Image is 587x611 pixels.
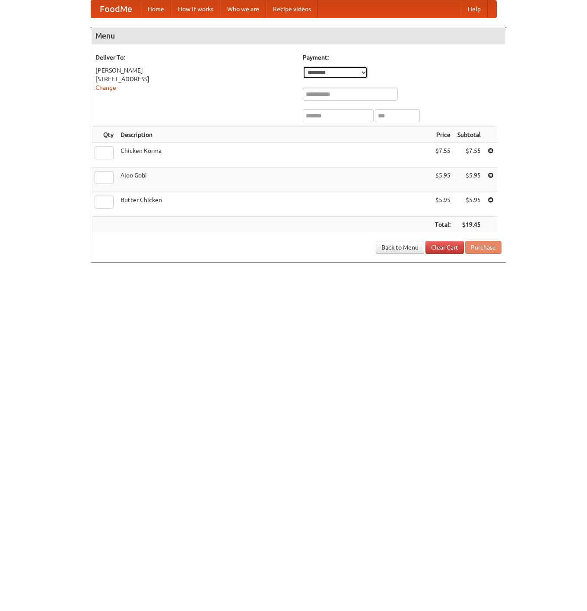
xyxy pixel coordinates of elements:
th: Price [432,127,454,143]
a: FoodMe [91,0,141,18]
h4: Menu [91,27,506,44]
a: Recipe videos [266,0,318,18]
a: Help [461,0,488,18]
a: Back to Menu [376,241,424,254]
th: Qty [91,127,117,143]
h5: Payment: [303,53,501,62]
a: Who we are [220,0,266,18]
h5: Deliver To: [95,53,294,62]
td: Butter Chicken [117,192,432,217]
div: [PERSON_NAME] [95,66,294,75]
td: $5.95 [432,168,454,192]
td: $7.55 [432,143,454,168]
th: Subtotal [454,127,484,143]
td: Aloo Gobi [117,168,432,192]
th: $19.45 [454,217,484,233]
a: Home [141,0,171,18]
div: [STREET_ADDRESS] [95,75,294,83]
td: $7.55 [454,143,484,168]
td: $5.95 [454,192,484,217]
td: Chicken Korma [117,143,432,168]
td: $5.95 [454,168,484,192]
a: Change [95,84,116,91]
a: How it works [171,0,220,18]
th: Total: [432,217,454,233]
td: $5.95 [432,192,454,217]
th: Description [117,127,432,143]
a: Clear Cart [425,241,464,254]
button: Purchase [465,241,501,254]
